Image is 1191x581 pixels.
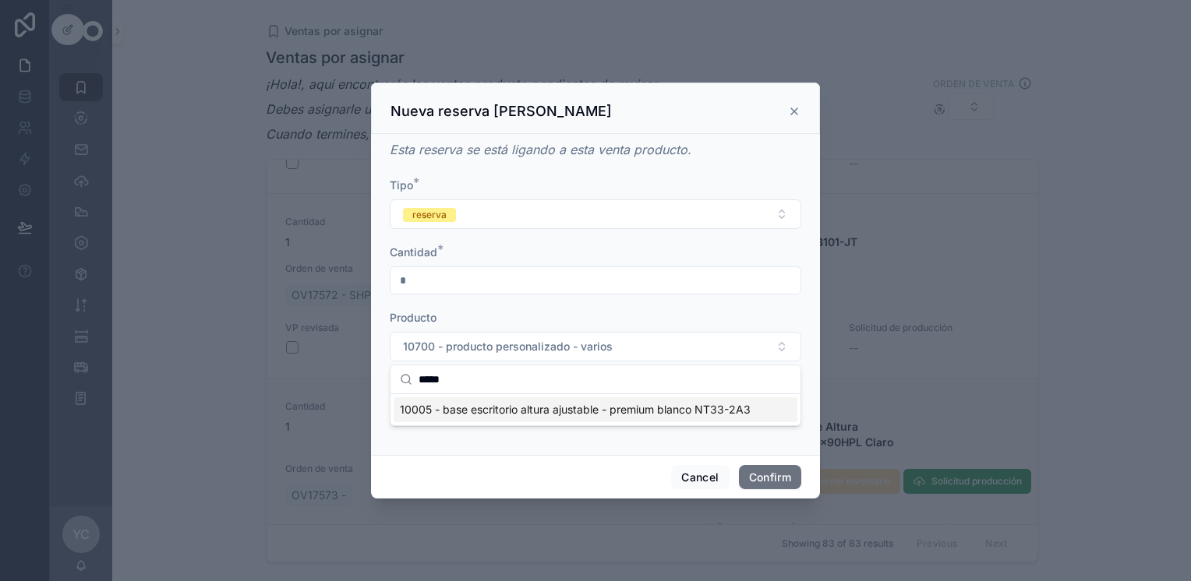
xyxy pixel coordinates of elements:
span: Cantidad [390,245,437,259]
button: Select Button [390,332,801,361]
span: Producto [390,311,436,324]
em: Esta reserva se está ligando a esta venta producto. [390,142,691,157]
button: Confirm [739,465,801,490]
div: Suggestions [391,394,800,425]
button: Cancel [671,465,729,490]
div: reserva [412,208,447,222]
button: Select Button [390,199,801,229]
h3: Nueva reserva [PERSON_NAME] [391,102,612,121]
span: 10700 - producto personalizado - varios [403,339,613,354]
span: Tipo [390,178,413,192]
span: 10005 - base escritorio altura ajustable - premium blanco NT33-2A3 [400,402,751,417]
